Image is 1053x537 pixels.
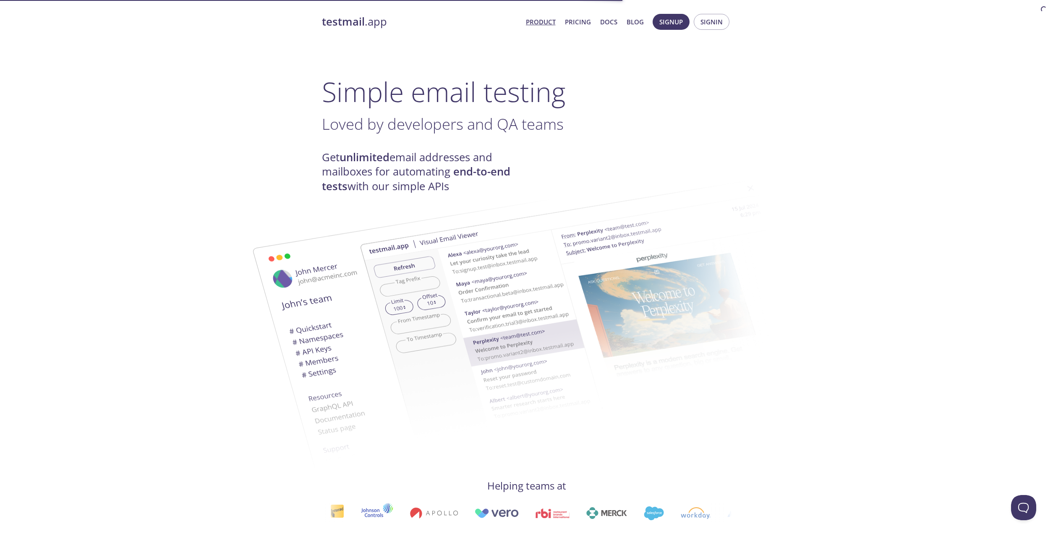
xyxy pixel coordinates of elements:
span: Loved by developers and QA teams [322,113,564,134]
span: Signin [700,16,723,27]
strong: end-to-end tests [322,164,510,193]
button: Signin [694,14,729,30]
button: Signup [653,14,690,30]
img: johnsoncontrols [361,503,393,523]
iframe: Help Scout Beacon - Open [1011,495,1036,520]
h1: Simple email testing [322,76,732,108]
img: salesforce [644,506,664,520]
a: Pricing [565,16,591,27]
img: rbi [536,508,570,518]
strong: testmail [322,14,365,29]
a: Product [526,16,556,27]
h4: Helping teams at [322,479,732,492]
h4: Get email addresses and mailboxes for automating with our simple APIs [322,150,527,194]
img: workday [681,507,711,519]
img: merck [586,507,627,519]
a: Blog [627,16,644,27]
img: testmail-email-viewer [221,194,674,479]
img: testmail-email-viewer [360,167,813,451]
a: testmail.app [322,15,519,29]
a: Docs [600,16,617,27]
span: Signup [659,16,683,27]
strong: unlimited [340,150,389,165]
img: vero [475,508,519,518]
img: apollo [410,507,458,519]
